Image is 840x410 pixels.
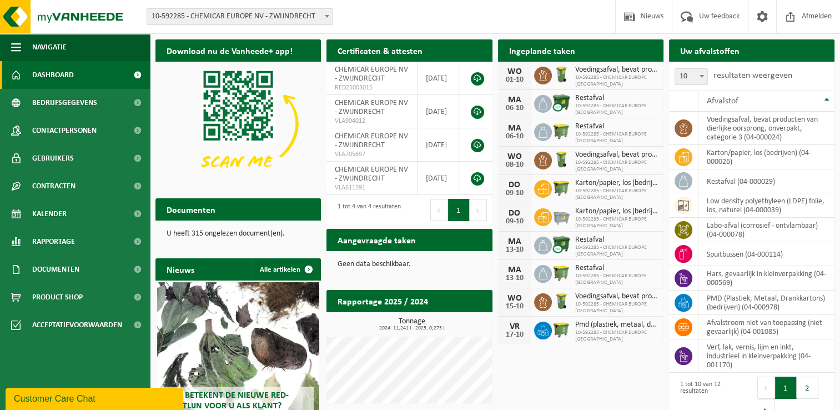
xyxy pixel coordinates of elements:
h2: Nieuws [155,258,205,280]
span: Afvalstof [707,97,738,106]
div: DO [504,181,526,189]
div: 1 tot 4 van 4 resultaten [332,198,401,222]
span: Gebruikers [32,144,74,172]
span: Voedingsafval, bevat producten van dierlijke oorsprong, onverpakt, categorie 3 [575,66,658,74]
td: labo-afval (corrosief - ontvlambaar) (04-000078) [698,218,834,242]
span: 10-592285 - CHEMICAR EUROPE NV - ZWIJNDRECHT [147,9,333,24]
div: 06-10 [504,133,526,141]
div: 13-10 [504,274,526,282]
button: 1 [448,199,470,221]
img: WB-1100-HPE-GN-50 [552,263,571,282]
td: spuitbussen (04-000114) [698,242,834,266]
span: Restafval [575,236,658,244]
img: WB-2500-GAL-GY-01 [552,207,571,226]
span: Contactpersonen [32,117,97,144]
span: CHEMICAR EUROPE NV - ZWIJNDRECHT [335,99,408,116]
span: Restafval [575,264,658,273]
span: Pmd (plastiek, metaal, drankkartons) (bedrijven) [575,321,658,329]
button: 1 [775,377,797,399]
div: 09-10 [504,218,526,226]
span: Contracten [32,172,76,200]
label: resultaten weergeven [713,71,792,80]
img: WB-0140-HPE-GN-50 [552,150,571,169]
td: [DATE] [418,62,459,95]
div: 15-10 [504,303,526,311]
p: U heeft 315 ongelezen document(en). [167,230,310,238]
img: Download de VHEPlus App [155,62,321,186]
span: 10-592285 - CHEMICAR EUROPE [GEOGRAPHIC_DATA] [575,244,658,258]
button: 2 [797,377,818,399]
span: Restafval [575,122,658,131]
h3: Tonnage [332,318,492,331]
div: 01-10 [504,76,526,84]
button: Previous [430,199,448,221]
h2: Aangevraagde taken [326,229,427,251]
td: karton/papier, los (bedrijven) (04-000026) [698,145,834,169]
span: CHEMICAR EUROPE NV - ZWIJNDRECHT [335,166,408,183]
span: 10-592285 - CHEMICAR EUROPE [GEOGRAPHIC_DATA] [575,188,658,201]
button: Next [470,199,487,221]
span: Voedingsafval, bevat producten van dierlijke oorsprong, onverpakt, categorie 3 [575,151,658,159]
span: Kalender [32,200,67,228]
td: [DATE] [418,95,459,128]
td: voedingsafval, bevat producten van dierlijke oorsprong, onverpakt, categorie 3 (04-000024) [698,112,834,145]
span: RED25003015 [335,83,409,92]
img: WB-1100-HPE-GN-50 [552,320,571,339]
div: MA [504,96,526,104]
iframe: chat widget [6,386,185,410]
div: MA [504,237,526,246]
span: Navigatie [32,33,67,61]
div: WO [504,67,526,76]
h2: Documenten [155,198,227,220]
h2: Download nu de Vanheede+ app! [155,39,304,61]
span: 10-592285 - CHEMICAR EUROPE [GEOGRAPHIC_DATA] [575,159,658,173]
span: VLA611591 [335,183,409,192]
span: 10-592285 - CHEMICAR EUROPE NV - ZWIJNDRECHT [147,8,333,25]
div: MA [504,124,526,133]
span: VLA705697 [335,150,409,159]
span: VLA904012 [335,117,409,126]
span: 10-592285 - CHEMICAR EUROPE [GEOGRAPHIC_DATA] [575,273,658,286]
span: Karton/papier, los (bedrijven) [575,207,658,216]
td: PMD (Plastiek, Metaal, Drankkartons) (bedrijven) (04-000978) [698,291,834,315]
span: Restafval [575,94,658,103]
span: 10-592285 - CHEMICAR EUROPE [GEOGRAPHIC_DATA] [575,329,658,343]
div: 06-10 [504,104,526,112]
td: verf, lak, vernis, lijm en inkt, industrieel in kleinverpakking (04-001170) [698,339,834,373]
span: 10-592285 - CHEMICAR EUROPE [GEOGRAPHIC_DATA] [575,301,658,314]
p: Geen data beschikbaar. [338,261,481,268]
span: 10-592285 - CHEMICAR EUROPE [GEOGRAPHIC_DATA] [575,103,658,116]
span: CHEMICAR EUROPE NV - ZWIJNDRECHT [335,132,408,149]
span: Documenten [32,256,79,283]
span: Karton/papier, los (bedrijven) [575,179,658,188]
span: Voedingsafval, bevat producten van dierlijke oorsprong, onverpakt, categorie 3 [575,292,658,301]
div: WO [504,294,526,303]
a: Bekijk rapportage [410,312,491,334]
h2: Rapportage 2025 / 2024 [326,290,439,312]
img: WB-0140-HPE-GN-50 [552,292,571,311]
td: hars, gevaarlijk in kleinverpakking (04-000569) [698,266,834,291]
span: CHEMICAR EUROPE NV - ZWIJNDRECHT [335,66,408,83]
span: 10 [675,69,707,84]
div: 08-10 [504,161,526,169]
div: MA [504,266,526,274]
span: 10-592285 - CHEMICAR EUROPE [GEOGRAPHIC_DATA] [575,131,658,144]
span: Rapportage [32,228,75,256]
div: 17-10 [504,331,526,339]
h2: Certificaten & attesten [326,39,434,61]
td: afvalstroom niet van toepassing (niet gevaarlijk) (04-001085) [698,315,834,339]
td: restafval (04-000029) [698,169,834,193]
div: VR [504,322,526,331]
div: DO [504,209,526,218]
td: low density polyethyleen (LDPE) folie, los, naturel (04-000039) [698,193,834,218]
img: WB-1100-CU [552,235,571,254]
span: 10-592285 - CHEMICAR EUROPE [GEOGRAPHIC_DATA] [575,216,658,229]
a: Alle artikelen [251,258,320,281]
span: 10-592285 - CHEMICAR EUROPE [GEOGRAPHIC_DATA] [575,74,658,88]
h2: Uw afvalstoffen [669,39,751,61]
span: Acceptatievoorwaarden [32,311,122,339]
h2: Ingeplande taken [498,39,586,61]
img: WB-0140-HPE-GN-50 [552,65,571,84]
img: WB-1100-HPE-GN-50 [552,122,571,141]
img: WB-1100-HPE-GN-50 [552,178,571,197]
